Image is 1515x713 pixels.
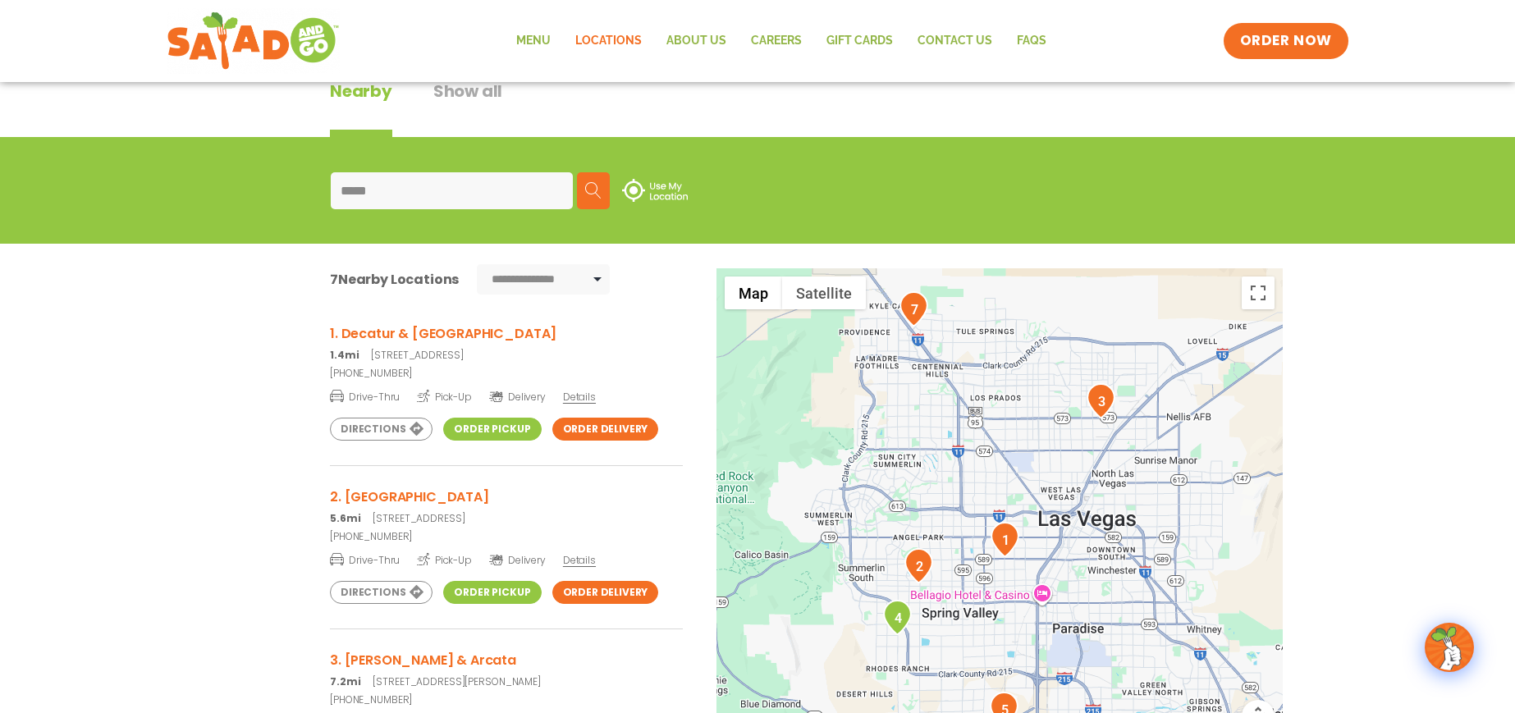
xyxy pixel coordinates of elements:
[417,551,472,568] span: Pick-Up
[330,79,392,137] div: Nearby
[552,418,659,441] a: Order Delivery
[330,581,433,604] a: Directions
[330,650,683,670] h3: 3. [PERSON_NAME] & Arcata
[330,511,683,526] p: [STREET_ADDRESS]
[417,388,472,404] span: Pick-Up
[330,692,683,707] a: [PHONE_NUMBER]
[504,22,1059,60] nav: Menu
[330,487,683,507] h3: 2. [GEOGRAPHIC_DATA]
[443,581,541,604] a: Order Pickup
[991,522,1019,557] div: 1
[330,366,683,381] a: [PHONE_NUMBER]
[330,674,360,688] strong: 7.2mi
[905,22,1005,60] a: Contact Us
[330,269,459,290] div: Nearby Locations
[330,418,433,441] a: Directions
[552,581,659,604] a: Order Delivery
[330,487,683,526] a: 2. [GEOGRAPHIC_DATA] 5.6mi[STREET_ADDRESS]
[330,79,543,137] div: Tabbed content
[330,511,360,525] strong: 5.6mi
[904,548,933,583] div: 2
[739,22,814,60] a: Careers
[330,348,683,363] p: [STREET_ADDRESS]
[899,291,928,327] div: 7
[725,277,782,309] button: Show street map
[330,323,683,344] h3: 1. Decatur & [GEOGRAPHIC_DATA]
[1426,624,1472,670] img: wpChatIcon
[654,22,739,60] a: About Us
[489,390,546,404] span: Delivery
[167,8,340,74] img: new-SAG-logo-768×292
[443,418,541,441] a: Order Pickup
[330,323,683,363] a: 1. Decatur & [GEOGRAPHIC_DATA] 1.4mi[STREET_ADDRESS]
[330,384,683,404] a: Drive-Thru Pick-Up Delivery Details
[563,390,596,404] span: Details
[1005,22,1059,60] a: FAQs
[330,551,400,568] span: Drive-Thru
[1087,383,1115,418] div: 3
[883,600,912,635] div: 4
[330,650,683,689] a: 3. [PERSON_NAME] & Arcata 7.2mi[STREET_ADDRESS][PERSON_NAME]
[563,553,596,567] span: Details
[563,22,654,60] a: Locations
[622,179,688,202] img: use-location.svg
[330,547,683,568] a: Drive-Thru Pick-Up Delivery Details
[330,388,400,404] span: Drive-Thru
[782,277,866,309] button: Show satellite imagery
[330,529,683,544] a: [PHONE_NUMBER]
[330,270,338,289] span: 7
[814,22,905,60] a: GIFT CARDS
[1240,31,1332,51] span: ORDER NOW
[489,553,546,568] span: Delivery
[330,674,683,689] p: [STREET_ADDRESS][PERSON_NAME]
[504,22,563,60] a: Menu
[330,348,359,362] strong: 1.4mi
[433,79,502,137] button: Show all
[585,182,602,199] img: search.svg
[1242,277,1275,309] button: Toggle fullscreen view
[1224,23,1348,59] a: ORDER NOW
